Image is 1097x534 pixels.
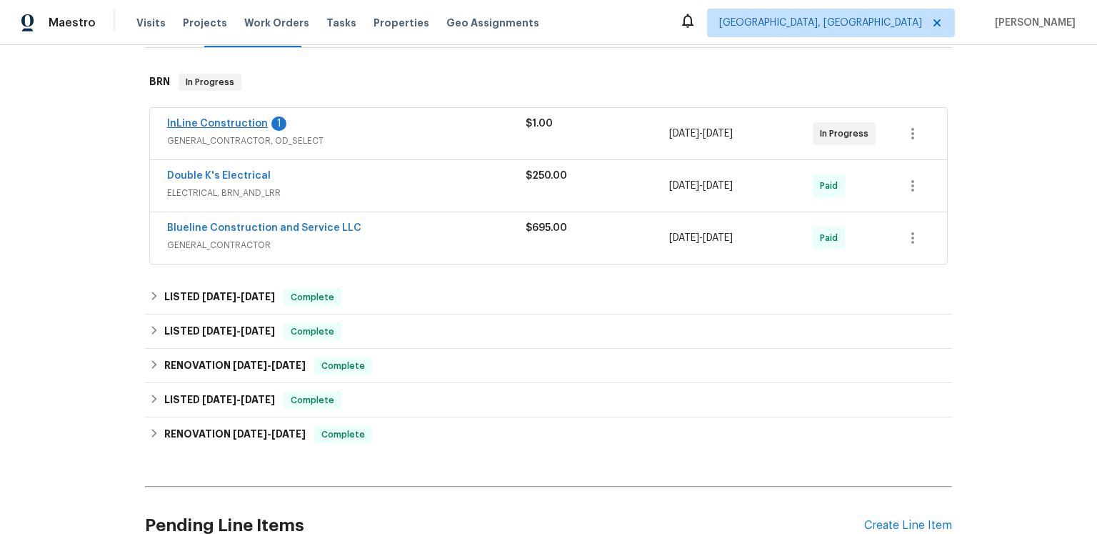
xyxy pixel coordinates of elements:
span: [DATE] [669,233,699,243]
span: [DATE] [271,429,306,439]
div: LISTED [DATE]-[DATE]Complete [145,280,952,315]
h6: BRN [149,74,170,91]
h6: LISTED [164,392,275,409]
span: - [233,429,306,439]
span: Complete [285,290,340,305]
span: ELECTRICAL, BRN_AND_LRR [167,186,526,200]
span: GENERAL_CONTRACTOR [167,238,526,252]
span: Complete [316,427,371,442]
span: - [669,231,733,245]
span: - [202,292,275,302]
h6: RENOVATION [164,357,306,375]
h6: LISTED [164,289,275,306]
span: In Progress [820,127,874,141]
div: RENOVATION [DATE]-[DATE]Complete [145,349,952,383]
span: [DATE] [202,326,236,336]
span: [DATE] [271,360,306,370]
span: [DATE] [202,292,236,302]
a: Double K's Electrical [167,171,271,181]
span: [GEOGRAPHIC_DATA], [GEOGRAPHIC_DATA] [719,16,922,30]
span: Work Orders [244,16,309,30]
span: [DATE] [241,292,275,302]
a: InLine Construction [167,119,268,129]
h6: RENOVATION [164,426,306,443]
span: Maestro [49,16,96,30]
div: 1 [271,117,286,131]
span: In Progress [180,75,240,89]
a: Blueline Construction and Service LLC [167,223,361,233]
span: [DATE] [703,129,733,139]
span: Complete [285,325,340,339]
span: $250.00 [526,171,567,181]
div: Create Line Item [864,519,952,533]
span: [PERSON_NAME] [989,16,1076,30]
div: LISTED [DATE]-[DATE]Complete [145,383,952,417]
span: [DATE] [703,233,733,243]
span: - [669,179,733,193]
div: RENOVATION [DATE]-[DATE]Complete [145,417,952,452]
span: Visits [136,16,166,30]
span: - [233,360,306,370]
span: - [202,326,275,336]
span: $1.00 [526,119,553,129]
span: [DATE] [233,429,267,439]
span: GENERAL_CONTRACTOR, OD_SELECT [167,134,526,148]
span: Projects [183,16,227,30]
span: Tasks [326,18,356,28]
span: Complete [285,393,340,407]
span: [DATE] [233,360,267,370]
span: [DATE] [202,395,236,405]
span: Geo Assignments [446,16,539,30]
span: Paid [820,231,843,245]
span: Paid [820,179,843,193]
span: Properties [374,16,429,30]
div: LISTED [DATE]-[DATE]Complete [145,315,952,349]
span: Complete [316,359,371,373]
span: - [202,395,275,405]
span: [DATE] [669,181,699,191]
span: [DATE] [241,395,275,405]
span: [DATE] [241,326,275,336]
span: [DATE] [669,129,699,139]
span: - [669,127,733,141]
h6: LISTED [164,323,275,340]
div: BRN In Progress [145,59,952,105]
span: [DATE] [703,181,733,191]
span: $695.00 [526,223,567,233]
